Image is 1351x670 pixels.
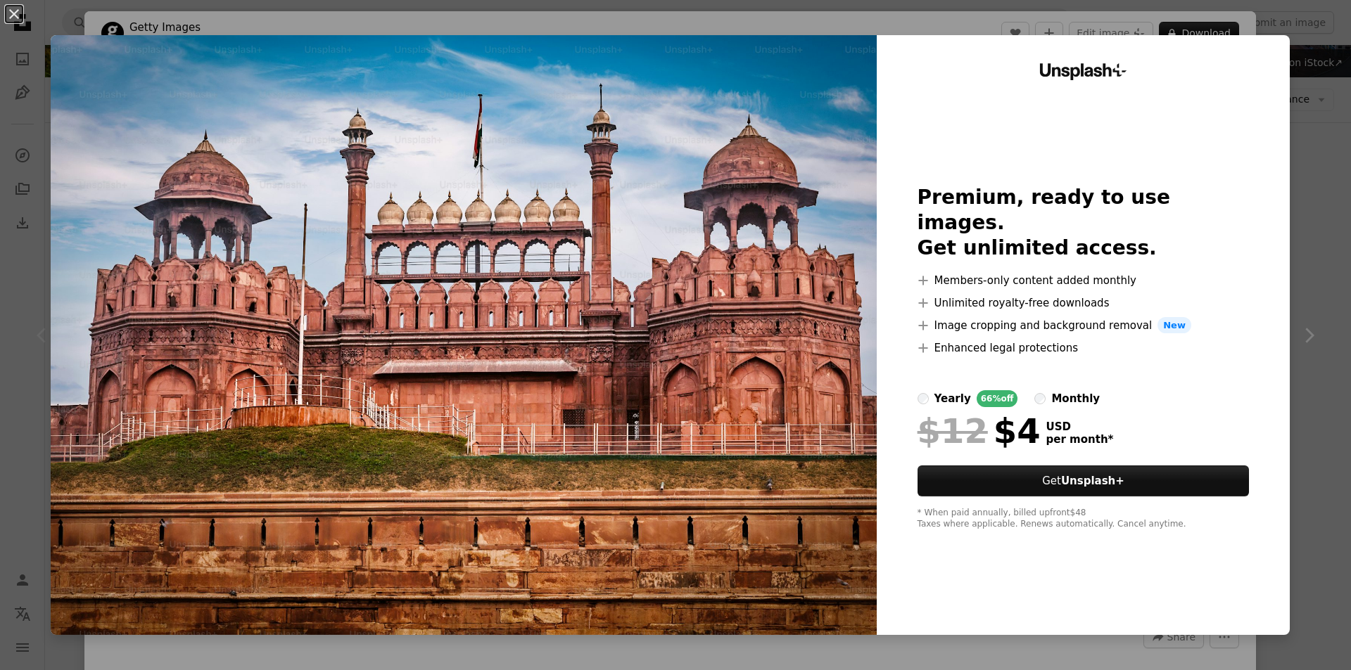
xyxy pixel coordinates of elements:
[934,390,971,407] div: yearly
[918,295,1250,311] li: Unlimited royalty-free downloads
[1046,420,1114,433] span: USD
[1034,393,1046,404] input: monthly
[918,413,988,449] span: $12
[1061,475,1124,487] strong: Unsplash+
[1046,433,1114,446] span: per month *
[918,465,1250,496] button: GetUnsplash+
[918,413,1041,449] div: $4
[918,393,929,404] input: yearly66%off
[977,390,1018,407] div: 66% off
[1157,317,1191,334] span: New
[918,340,1250,356] li: Enhanced legal protections
[918,317,1250,334] li: Image cropping and background removal
[918,508,1250,530] div: * When paid annually, billed upfront $48 Taxes where applicable. Renews automatically. Cancel any...
[918,185,1250,261] h2: Premium, ready to use images. Get unlimited access.
[918,272,1250,289] li: Members-only content added monthly
[1051,390,1100,407] div: monthly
